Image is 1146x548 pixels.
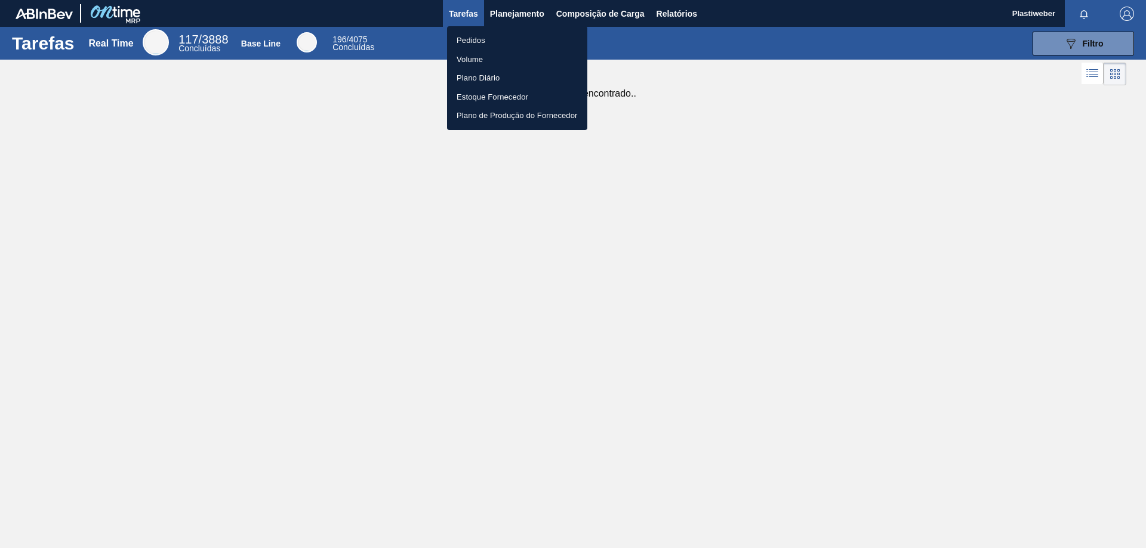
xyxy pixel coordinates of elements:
a: Plano de Produção do Fornecedor [447,106,587,125]
a: Pedidos [447,31,587,50]
a: Estoque Fornecedor [447,88,587,107]
a: Volume [447,50,587,69]
a: Plano Diário [447,69,587,88]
